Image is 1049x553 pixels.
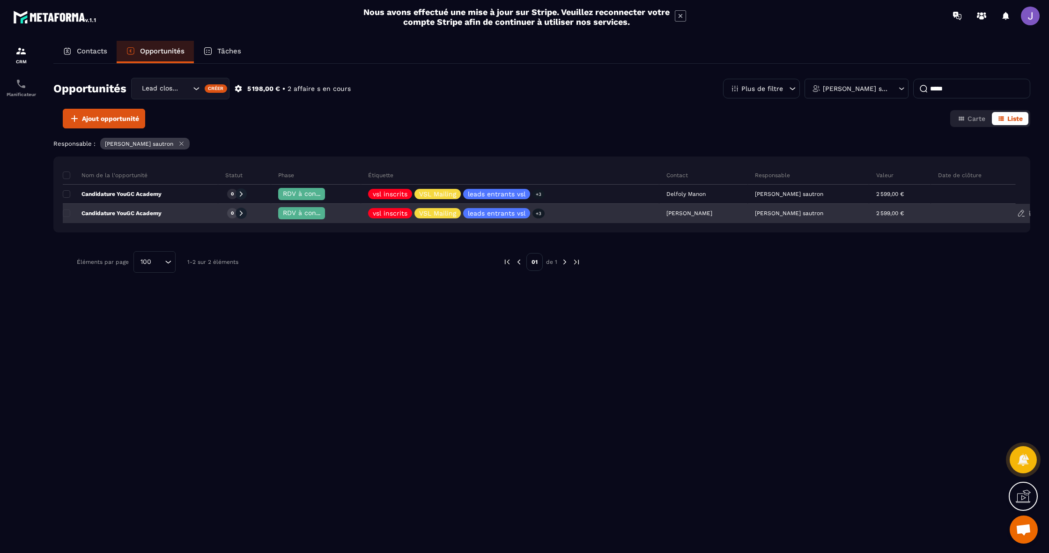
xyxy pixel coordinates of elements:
[666,172,688,179] p: Contact
[288,84,351,93] p: 2 affaire s en cours
[503,258,511,266] img: prev
[561,258,569,266] img: next
[741,85,783,92] p: Plus de filtre
[468,210,525,217] p: leads entrants vsl
[938,172,982,179] p: Date de clôture
[77,259,129,265] p: Éléments par page
[13,8,97,25] img: logo
[823,85,888,92] p: [PERSON_NAME] sautron
[140,83,181,94] span: Lead closing
[876,191,904,197] p: 2 599,00 €
[532,189,545,199] p: +3
[231,210,234,217] p: 0
[283,190,343,197] span: RDV à confimer ❓
[155,257,163,267] input: Search for option
[53,41,117,63] a: Contacts
[181,83,191,94] input: Search for option
[105,141,173,147] p: [PERSON_NAME] sautron
[2,71,40,104] a: schedulerschedulerPlanificateur
[419,210,456,217] p: VSL Mailing
[368,172,393,179] p: Étiquette
[363,7,670,27] h2: Nous avons effectué une mise à jour sur Stripe. Veuillez reconnecter votre compte Stripe afin de ...
[194,41,251,63] a: Tâches
[2,59,40,64] p: CRM
[992,112,1028,125] button: Liste
[15,78,27,90] img: scheduler
[53,79,126,98] h2: Opportunités
[952,112,991,125] button: Carte
[373,191,407,197] p: vsl inscrits
[755,210,823,217] p: [PERSON_NAME] sautron
[283,209,343,217] span: RDV à confimer ❓
[53,140,96,147] p: Responsable :
[1010,516,1038,544] a: Ouvrir le chat
[225,172,243,179] p: Statut
[546,258,557,266] p: de 1
[217,47,241,55] p: Tâches
[133,251,176,273] div: Search for option
[117,41,194,63] a: Opportunités
[63,109,145,128] button: Ajout opportunité
[532,209,545,218] p: +3
[282,84,285,93] p: •
[968,115,985,122] span: Carte
[876,210,904,217] p: 2 599,00 €
[187,259,238,265] p: 1-2 sur 2 éléments
[515,258,523,266] img: prev
[77,47,107,55] p: Contacts
[231,191,234,197] p: 0
[82,114,139,123] span: Ajout opportunité
[526,253,543,271] p: 01
[140,47,185,55] p: Opportunités
[15,45,27,57] img: formation
[137,257,155,267] span: 100
[63,190,162,198] p: Candidature YouGC Academy
[419,191,456,197] p: VSL Mailing
[468,191,525,197] p: leads entrants vsl
[2,92,40,97] p: Planificateur
[755,191,823,197] p: [PERSON_NAME] sautron
[278,172,294,179] p: Phase
[63,209,162,217] p: Candidature YouGC Academy
[755,172,790,179] p: Responsable
[1007,115,1023,122] span: Liste
[2,38,40,71] a: formationformationCRM
[247,84,280,93] p: 5 198,00 €
[876,172,894,179] p: Valeur
[63,172,148,179] p: Nom de la l'opportunité
[572,258,581,266] img: next
[205,84,228,93] div: Créer
[373,210,407,217] p: vsl inscrits
[131,78,229,99] div: Search for option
